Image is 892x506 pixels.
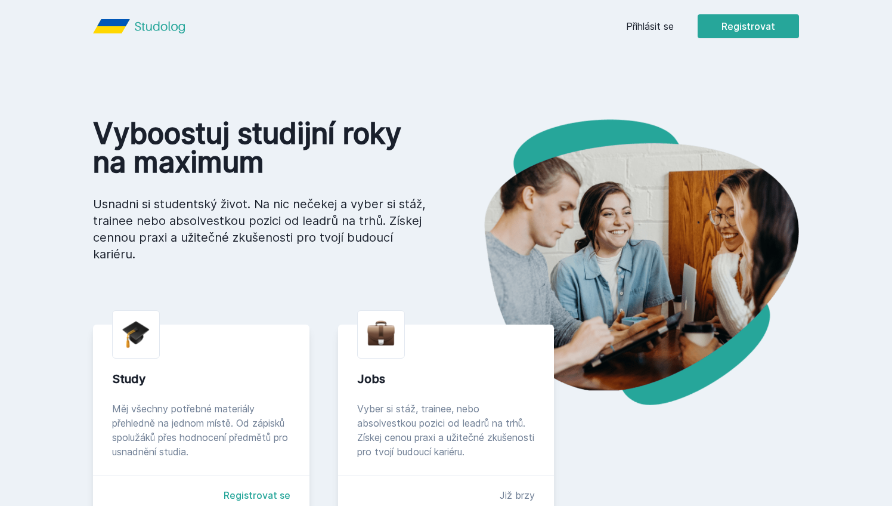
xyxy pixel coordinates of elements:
[122,320,150,348] img: graduation-cap.png
[367,318,395,348] img: briefcase.png
[357,402,535,459] div: Vyber si stáž, trainee, nebo absolvestkou pozici od leadrů na trhů. Získej cenou praxi a užitečné...
[224,488,290,502] a: Registrovat se
[626,19,674,33] a: Přihlásit se
[500,488,535,502] div: Již brzy
[112,402,290,459] div: Měj všechny potřebné materiály přehledně na jednom místě. Od zápisků spolužáků přes hodnocení pře...
[698,14,799,38] button: Registrovat
[112,371,290,387] div: Study
[446,119,799,405] img: hero.png
[93,119,427,177] h1: Vyboostuj studijní roky na maximum
[93,196,427,263] p: Usnadni si studentský život. Na nic nečekej a vyber si stáž, trainee nebo absolvestkou pozici od ...
[357,371,535,387] div: Jobs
